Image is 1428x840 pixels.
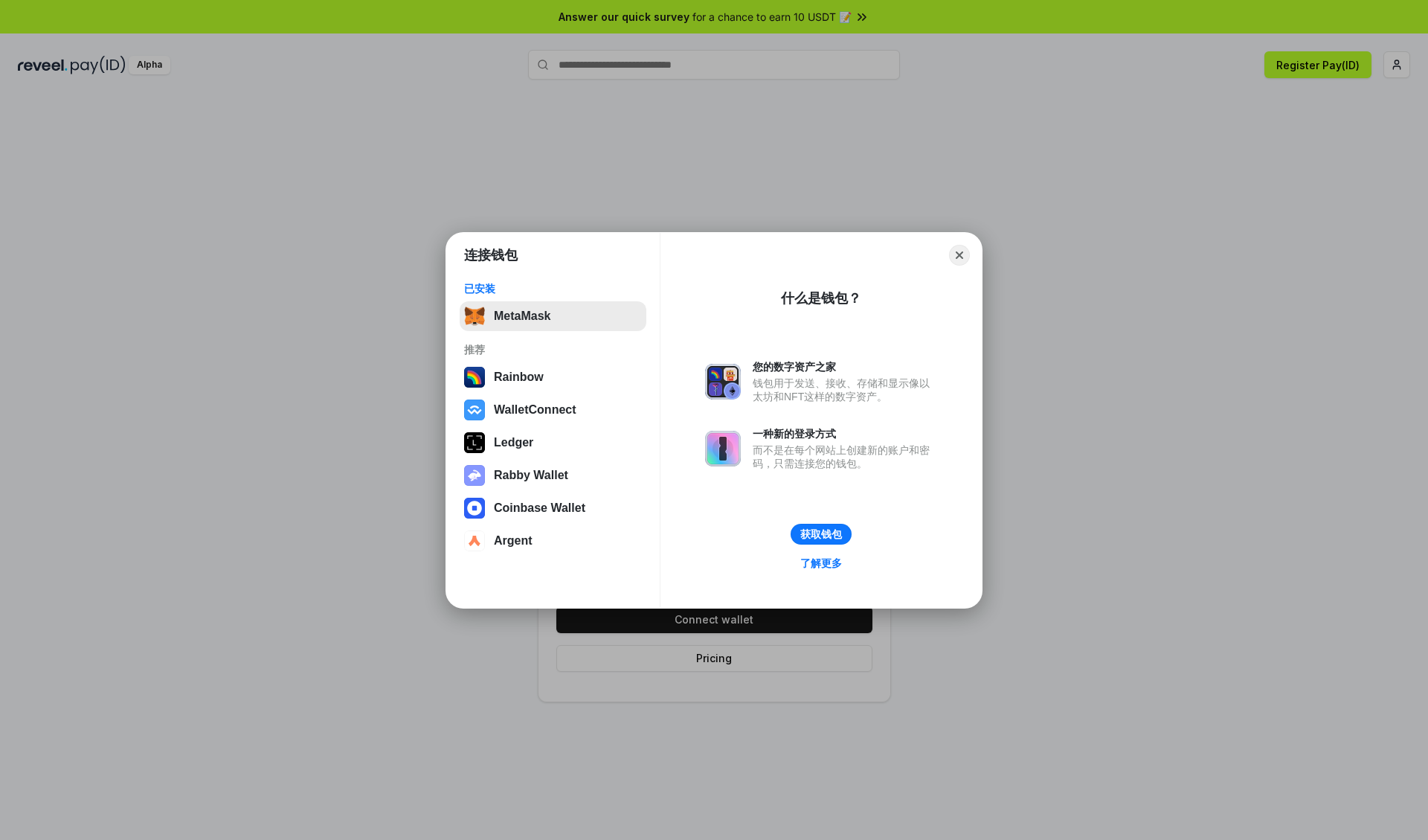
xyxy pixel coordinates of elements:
[705,364,741,400] img: svg+xml,%3Csvg%20xmlns%3D%22http%3A%2F%2Fwww.w3.org%2F2000%2Fsvg%22%20fill%3D%22none%22%20viewBox...
[464,498,485,519] img: svg+xml,%3Csvg%20width%3D%2228%22%20height%3D%2228%22%20viewBox%3D%220%200%2028%2028%22%20fill%3D...
[705,431,741,467] img: svg+xml,%3Csvg%20xmlns%3D%22http%3A%2F%2Fwww.w3.org%2F2000%2Fsvg%22%20fill%3D%22none%22%20viewBox...
[460,362,646,392] button: Rainbow
[460,493,646,523] button: Coinbase Wallet
[460,526,646,556] button: Argent
[753,427,937,440] div: 一种新的登录方式
[494,436,533,449] div: Ledger
[460,301,646,331] button: MetaMask
[464,400,485,420] img: svg+xml,%3Csvg%20width%3D%2228%22%20height%3D%2228%22%20viewBox%3D%220%200%2028%2028%22%20fill%3D...
[464,343,642,356] div: 推荐
[791,554,851,573] a: 了解更多
[494,403,576,417] div: WalletConnect
[494,501,585,515] div: Coinbase Wallet
[494,534,533,548] div: Argent
[460,461,646,490] button: Rabby Wallet
[464,306,485,327] img: svg+xml,%3Csvg%20fill%3D%22none%22%20height%3D%2233%22%20viewBox%3D%220%200%2035%2033%22%20width%...
[753,376,937,403] div: 钱包用于发送、接收、存储和显示像以太坊和NFT这样的数字资产。
[494,371,544,384] div: Rainbow
[464,246,518,264] h1: 连接钱包
[460,428,646,458] button: Ledger
[949,245,970,266] button: Close
[464,367,485,388] img: svg+xml,%3Csvg%20width%3D%22120%22%20height%3D%22120%22%20viewBox%3D%220%200%20120%20120%22%20fil...
[753,360,937,373] div: 您的数字资产之家
[494,310,550,323] div: MetaMask
[464,282,642,295] div: 已安装
[800,557,842,570] div: 了解更多
[464,465,485,486] img: svg+xml,%3Csvg%20xmlns%3D%22http%3A%2F%2Fwww.w3.org%2F2000%2Fsvg%22%20fill%3D%22none%22%20viewBox...
[781,289,861,307] div: 什么是钱包？
[460,395,646,425] button: WalletConnect
[791,524,852,545] button: 获取钱包
[800,528,842,541] div: 获取钱包
[464,432,485,453] img: svg+xml,%3Csvg%20xmlns%3D%22http%3A%2F%2Fwww.w3.org%2F2000%2Fsvg%22%20width%3D%2228%22%20height%3...
[494,469,568,482] div: Rabby Wallet
[753,443,937,470] div: 而不是在每个网站上创建新的账户和密码，只需连接您的钱包。
[464,530,485,551] img: svg+xml,%3Csvg%20width%3D%2228%22%20height%3D%2228%22%20viewBox%3D%220%200%2028%2028%22%20fill%3D...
